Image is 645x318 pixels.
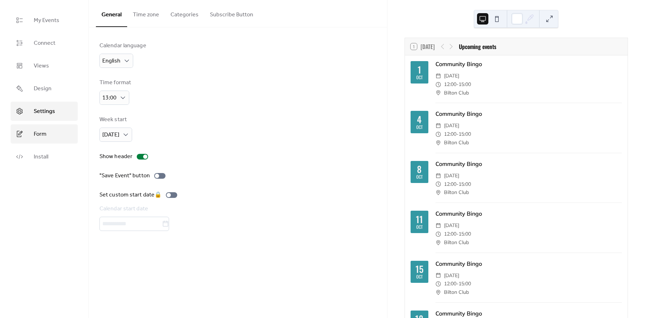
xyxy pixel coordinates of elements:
div: Community Bingo [435,160,622,168]
span: Bilton Club [444,139,469,147]
div: ​ [435,89,441,97]
div: ​ [435,288,441,297]
span: My Events [34,16,59,25]
span: 15:00 [459,130,471,139]
a: Views [11,56,78,75]
div: Week start [99,115,131,124]
div: Oct [416,275,423,279]
div: ​ [435,271,441,280]
a: Connect [11,33,78,53]
span: Install [34,153,48,161]
span: - [456,130,459,139]
div: 8 [417,165,422,173]
a: My Events [11,11,78,30]
div: Upcoming events [459,42,496,51]
a: Design [11,79,78,98]
span: - [456,180,459,189]
span: 15:00 [459,230,471,238]
div: ​ [435,130,441,139]
span: Bilton Club [444,238,469,247]
div: ​ [435,221,441,230]
a: Form [11,124,78,144]
div: ​ [435,80,441,89]
div: Oct [416,125,423,130]
div: Time format [99,79,131,87]
div: 11 [416,215,423,223]
div: 1 [418,65,421,74]
div: Calendar language [99,42,146,50]
span: 15:00 [459,80,471,89]
span: 15:00 [459,280,471,288]
span: - [456,280,459,288]
div: ​ [435,188,441,197]
span: Bilton Club [444,89,469,97]
div: Community Bingo [435,109,622,118]
div: Show header [99,152,132,161]
span: Bilton Club [444,288,469,297]
div: ​ [435,238,441,247]
div: ​ [435,180,441,189]
div: Community Bingo [435,60,622,68]
span: Design [34,85,52,93]
span: 12:00 [444,80,456,89]
div: "Save Event" button [99,172,150,180]
span: 15:00 [459,180,471,189]
span: 12:00 [444,130,456,139]
div: 15 [416,264,423,273]
div: ​ [435,280,441,288]
div: Oct [416,75,423,80]
div: ​ [435,139,441,147]
span: 12:00 [444,280,456,288]
span: - [456,230,459,238]
div: Community Bingo [435,259,622,268]
div: Community Bingo [435,309,622,318]
a: Install [11,147,78,166]
a: Settings [11,102,78,121]
div: ​ [435,230,441,238]
span: [DATE] [444,221,459,230]
span: [DATE] [444,271,459,280]
span: Views [34,62,49,70]
span: [DATE] [102,129,119,140]
span: 12:00 [444,230,456,238]
span: 13:00 [102,92,116,103]
div: ​ [435,172,441,180]
div: Community Bingo [435,209,622,218]
span: Settings [34,107,55,116]
span: - [456,80,459,89]
span: [DATE] [444,72,459,80]
div: ​ [435,72,441,80]
span: Connect [34,39,55,48]
span: [DATE] [444,122,459,130]
div: ​ [435,122,441,130]
span: 12:00 [444,180,456,189]
span: Form [34,130,47,139]
span: [DATE] [444,172,459,180]
span: Bilton Club [444,188,469,197]
span: English [102,55,120,66]
div: Oct [416,175,423,179]
div: 4 [417,115,422,124]
div: Oct [416,225,423,230]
